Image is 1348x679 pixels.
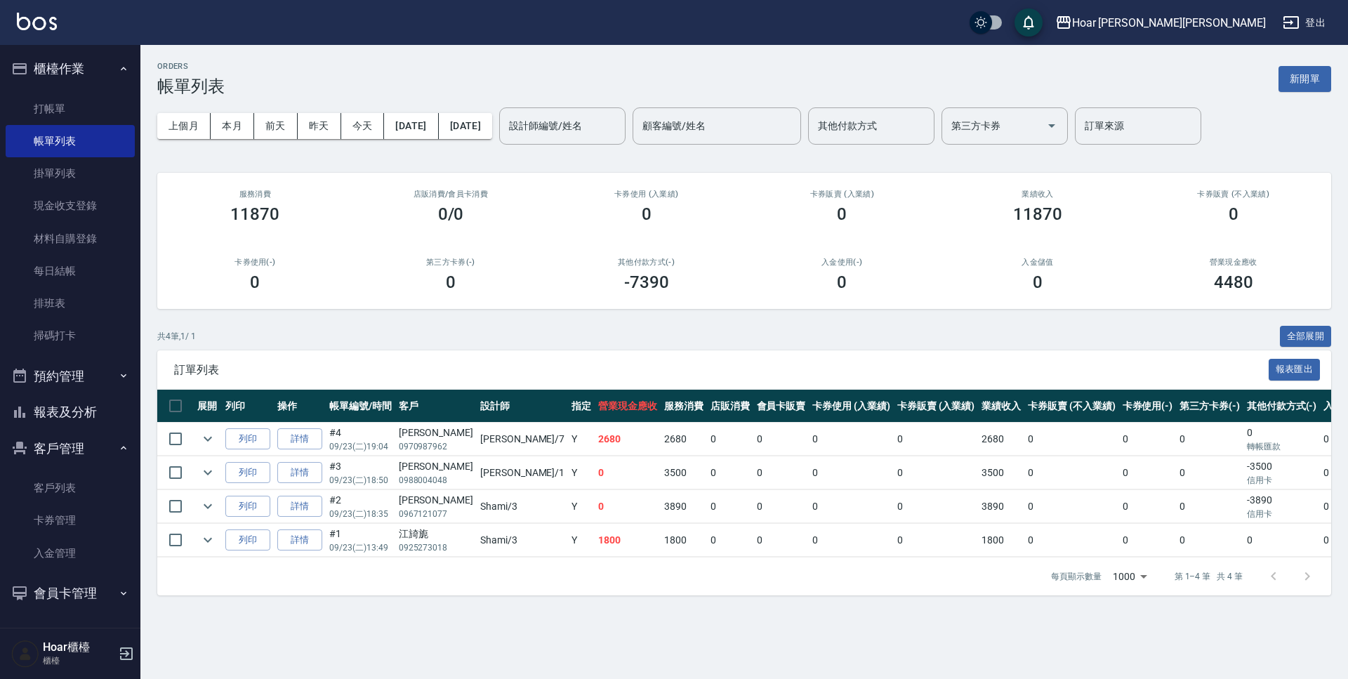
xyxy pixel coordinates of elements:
h3: 帳單列表 [157,77,225,96]
a: 掛單列表 [6,157,135,190]
img: Logo [17,13,57,30]
th: 業績收入 [978,390,1024,423]
th: 展開 [194,390,222,423]
h2: 第三方卡券(-) [370,258,532,267]
td: Y [568,524,595,557]
td: 1800 [978,524,1024,557]
p: 09/23 (二) 18:50 [329,474,392,487]
p: 第 1–4 筆 共 4 筆 [1175,570,1243,583]
button: 全部展開 [1280,326,1332,348]
button: 上個月 [157,113,211,139]
button: 列印 [225,428,270,450]
h2: 卡券使用(-) [174,258,336,267]
a: 打帳單 [6,93,135,125]
th: 第三方卡券(-) [1176,390,1243,423]
td: [PERSON_NAME] /7 [477,423,568,456]
td: 0 [894,490,979,523]
h2: 卡券販賣 (不入業績) [1152,190,1314,199]
a: 詳情 [277,529,322,551]
th: 設計師 [477,390,568,423]
a: 現金收支登錄 [6,190,135,222]
img: Person [11,640,39,668]
h3: 0 [642,204,652,224]
h3: 0 [1033,272,1043,292]
td: #4 [326,423,395,456]
td: 0 [1119,524,1177,557]
button: 會員卡管理 [6,575,135,612]
h5: Hoar櫃檯 [43,640,114,654]
td: 0 [1119,423,1177,456]
td: 0 [1176,456,1243,489]
button: 列印 [225,496,270,518]
td: 0 [809,524,894,557]
button: 列印 [225,529,270,551]
p: 轉帳匯款 [1247,440,1317,453]
button: 櫃檯作業 [6,51,135,87]
h3: 0 [250,272,260,292]
a: 帳單列表 [6,125,135,157]
h3: 11870 [1013,204,1062,224]
button: 報表匯出 [1269,359,1321,381]
td: #2 [326,490,395,523]
button: Hoar [PERSON_NAME][PERSON_NAME] [1050,8,1271,37]
a: 材料自購登錄 [6,223,135,255]
h2: 卡券使用 (入業績) [565,190,727,199]
td: 0 [1024,490,1118,523]
p: 每頁顯示數量 [1051,570,1102,583]
th: 操作 [274,390,326,423]
div: [PERSON_NAME] [399,493,473,508]
th: 營業現金應收 [595,390,661,423]
td: 0 [1176,490,1243,523]
th: 會員卡販賣 [753,390,810,423]
td: 0 [707,456,753,489]
h3: 0/0 [438,204,464,224]
button: 預約管理 [6,358,135,395]
td: 0 [595,490,661,523]
h3: 11870 [230,204,279,224]
p: 09/23 (二) 18:35 [329,508,392,520]
a: 新開單 [1278,72,1331,85]
h2: 卡券販賣 (入業績) [761,190,923,199]
td: 1800 [661,524,707,557]
div: 1000 [1107,558,1152,595]
th: 帳單編號/時間 [326,390,395,423]
td: 0 [809,490,894,523]
td: 0 [1119,456,1177,489]
th: 卡券使用(-) [1119,390,1177,423]
span: 訂單列表 [174,363,1269,377]
td: Shami /3 [477,524,568,557]
p: 共 4 筆, 1 / 1 [157,330,196,343]
div: [PERSON_NAME] [399,459,473,474]
td: 0 [1024,524,1118,557]
td: 0 [894,423,979,456]
td: 2680 [595,423,661,456]
h2: 其他付款方式(-) [565,258,727,267]
td: -3500 [1243,456,1321,489]
td: #1 [326,524,395,557]
td: 0 [809,456,894,489]
a: 客戶列表 [6,472,135,504]
h3: 0 [837,272,847,292]
th: 指定 [568,390,595,423]
td: 3500 [661,456,707,489]
td: 0 [1176,423,1243,456]
button: 客戶管理 [6,430,135,467]
button: [DATE] [439,113,492,139]
h2: 入金儲值 [957,258,1119,267]
button: expand row [197,428,218,449]
p: 0967121077 [399,508,473,520]
button: expand row [197,529,218,551]
td: Y [568,490,595,523]
td: 1800 [595,524,661,557]
h3: -7390 [624,272,669,292]
button: 本月 [211,113,254,139]
td: [PERSON_NAME] /1 [477,456,568,489]
p: 0988004048 [399,474,473,487]
button: 列印 [225,462,270,484]
td: 0 [753,524,810,557]
button: 昨天 [298,113,341,139]
a: 排班表 [6,287,135,319]
td: Y [568,423,595,456]
td: #3 [326,456,395,489]
h2: 店販消費 /會員卡消費 [370,190,532,199]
